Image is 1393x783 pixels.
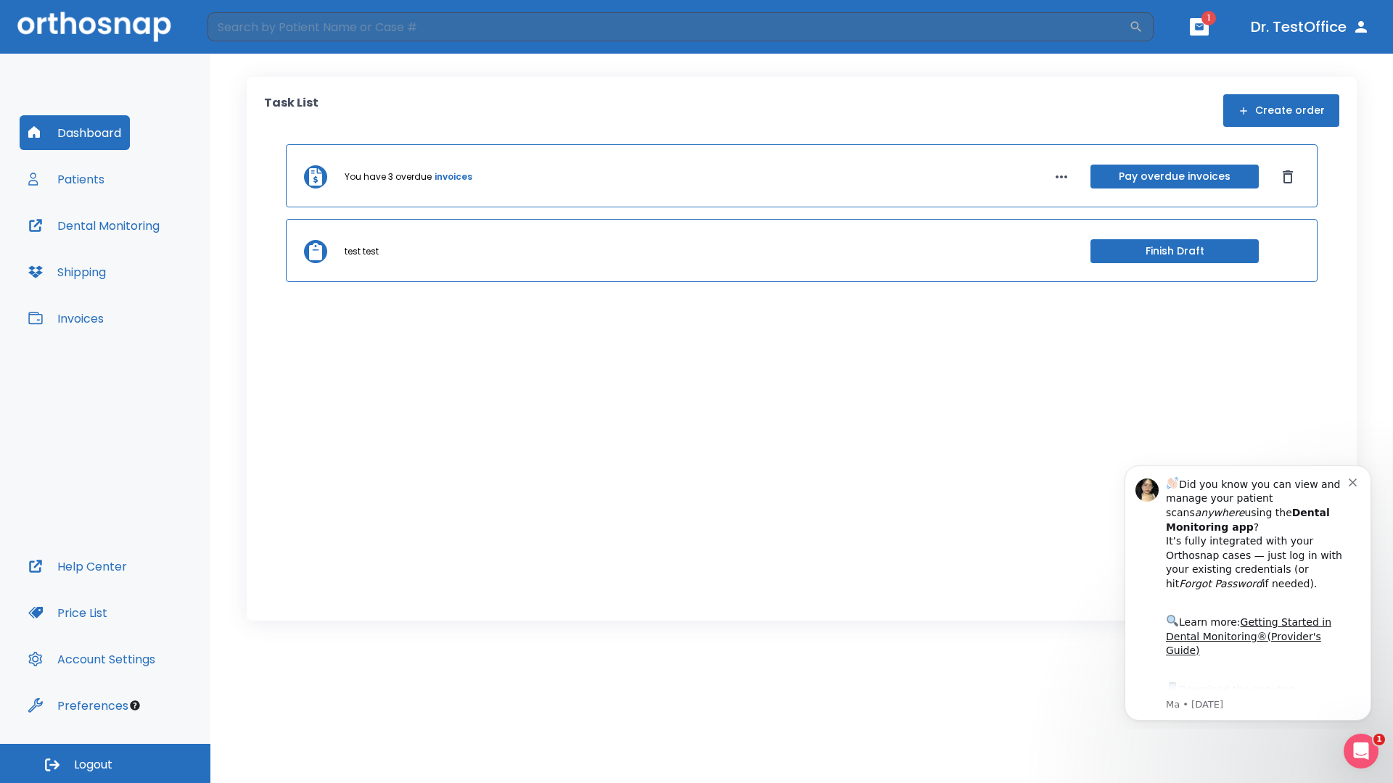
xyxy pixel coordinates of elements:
[1223,94,1339,127] button: Create order
[20,208,168,243] button: Dental Monitoring
[20,595,116,630] button: Price List
[74,757,112,773] span: Logout
[20,688,137,723] button: Preferences
[20,115,130,150] button: Dashboard
[1103,452,1393,729] iframe: Intercom notifications message
[1201,11,1216,25] span: 1
[20,642,164,676] button: Account Settings
[63,231,192,257] a: App Store
[63,246,246,259] p: Message from Ma, sent 7w ago
[1090,239,1259,263] button: Finish Draft
[345,170,432,183] p: You have 3 overdue
[207,12,1129,41] input: Search by Patient Name or Case #
[128,699,141,712] div: Tooltip anchor
[20,162,113,196] button: Patients
[1090,165,1259,188] button: Pay overdue invoices
[63,228,246,302] div: Download the app: | ​ Let us know if you need help getting started!
[20,254,115,289] button: Shipping
[246,22,258,34] button: Dismiss notification
[264,94,319,127] p: Task List
[345,245,379,258] p: test test
[1245,14,1376,40] button: Dr. TestOffice
[1373,734,1385,745] span: 1
[435,170,472,183] a: invoices
[1344,734,1378,768] iframe: Intercom live chat
[1276,165,1299,188] button: Dismiss
[17,12,171,41] img: Orthosnap
[20,301,112,336] button: Invoices
[20,549,136,584] button: Help Center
